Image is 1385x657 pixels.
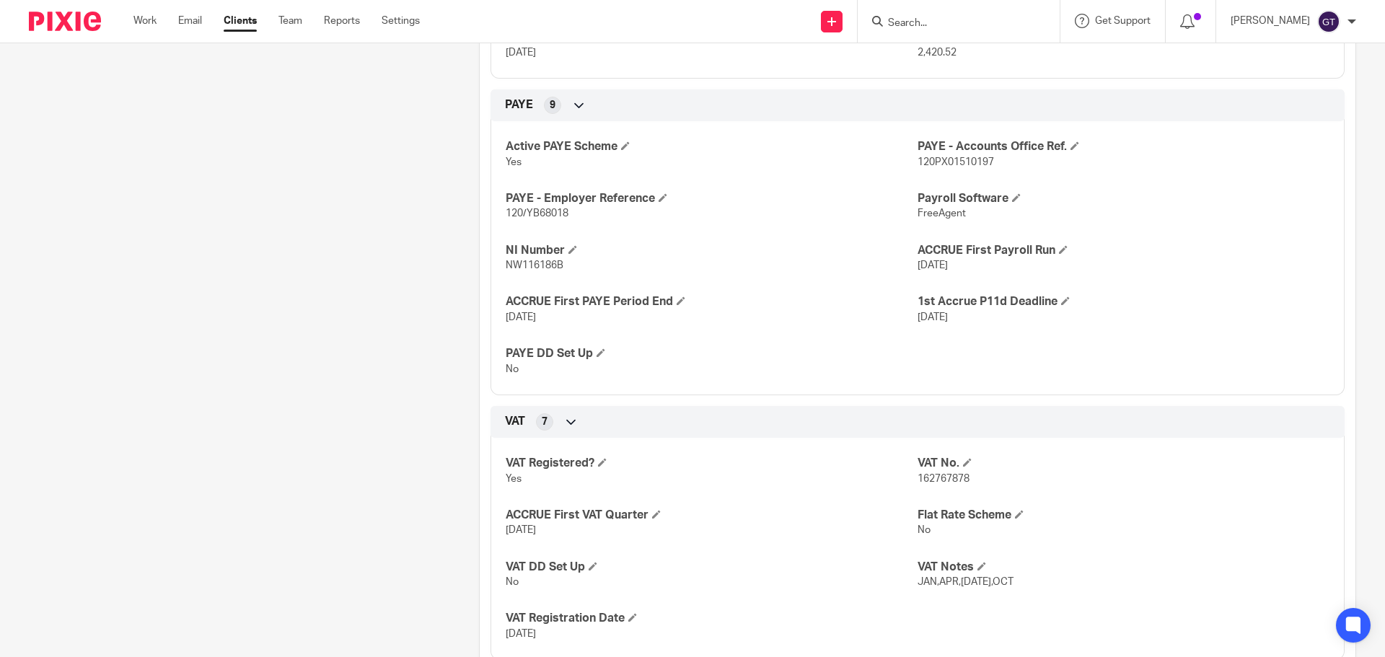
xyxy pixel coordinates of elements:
img: Pixie [29,12,101,31]
span: 2,420.52 [918,48,957,58]
span: 7 [542,415,548,429]
a: Settings [382,14,420,28]
h4: VAT DD Set Up [506,560,918,575]
h4: VAT No. [918,456,1329,471]
span: PAYE [505,97,533,113]
span: Yes [506,474,522,484]
h4: VAT Registration Date [506,611,918,626]
span: [DATE] [918,312,948,322]
span: JAN,APR,[DATE],OCT [918,577,1014,587]
span: 120/YB68018 [506,208,568,219]
span: VAT [505,414,525,429]
h4: ACCRUE First PAYE Period End [506,294,918,309]
h4: VAT Notes [918,560,1329,575]
span: No [918,525,931,535]
p: [PERSON_NAME] [1231,14,1310,28]
span: 162767878 [918,474,969,484]
span: 9 [550,98,555,113]
h4: Active PAYE Scheme [506,139,918,154]
h4: VAT Registered? [506,456,918,471]
a: Reports [324,14,360,28]
span: 120PX01510197 [918,157,994,167]
h4: ACCRUE First Payroll Run [918,243,1329,258]
a: Team [278,14,302,28]
span: [DATE] [506,312,536,322]
h4: ACCRUE First VAT Quarter [506,508,918,523]
a: Email [178,14,202,28]
h4: NI Number [506,243,918,258]
h4: PAYE - Employer Reference [506,191,918,206]
input: Search [887,17,1016,30]
span: [DATE] [506,48,536,58]
h4: 1st Accrue P11d Deadline [918,294,1329,309]
span: [DATE] [918,260,948,270]
span: Yes [506,157,522,167]
span: FreeAgent [918,208,966,219]
span: No [506,364,519,374]
h4: PAYE DD Set Up [506,346,918,361]
a: Work [133,14,157,28]
a: Clients [224,14,257,28]
span: NW116186B [506,260,563,270]
h4: Payroll Software [918,191,1329,206]
span: [DATE] [506,629,536,639]
span: No [506,577,519,587]
span: Get Support [1095,16,1151,26]
span: [DATE] [506,525,536,535]
img: svg%3E [1317,10,1340,33]
h4: Flat Rate Scheme [918,508,1329,523]
h4: PAYE - Accounts Office Ref. [918,139,1329,154]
